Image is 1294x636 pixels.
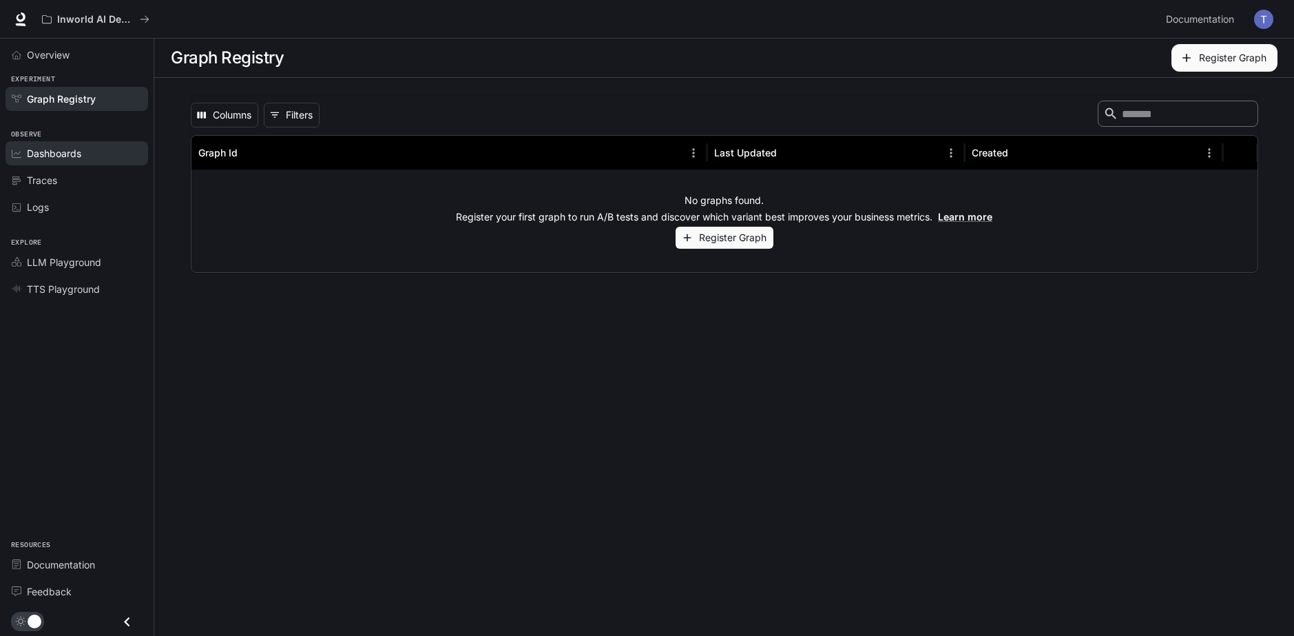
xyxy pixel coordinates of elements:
a: Documentation [6,553,148,577]
a: Learn more [938,211,992,223]
span: TTS Playground [27,282,100,296]
span: LLM Playground [27,255,101,269]
span: Dark mode toggle [28,613,41,628]
a: Traces [6,168,148,192]
p: No graphs found. [685,194,764,207]
button: Menu [941,143,961,163]
span: Graph Registry [27,92,96,106]
a: Graph Registry [6,87,148,111]
button: User avatar [1250,6,1277,33]
span: Overview [27,48,70,62]
p: Register your first graph to run A/B tests and discover which variant best improves your business... [456,210,992,224]
span: Feedback [27,584,72,599]
div: Search [1098,101,1258,130]
button: Sort [778,143,799,163]
span: Dashboards [27,146,81,161]
img: User avatar [1254,10,1273,29]
button: Sort [239,143,260,163]
p: Inworld AI Demos [57,14,134,25]
span: Documentation [1166,11,1234,28]
button: Register Graph [676,227,773,249]
button: Show filters [264,103,320,127]
span: Documentation [27,557,95,572]
span: Traces [27,173,57,187]
a: TTS Playground [6,277,148,301]
div: Graph Id [198,147,238,158]
button: All workspaces [36,6,156,33]
div: Created [972,147,1008,158]
button: Close drawer [112,608,143,636]
a: Logs [6,195,148,219]
a: LLM Playground [6,250,148,274]
button: Register Graph [1171,44,1277,72]
a: Feedback [6,579,148,604]
a: Documentation [1160,6,1244,33]
button: Sort [1010,143,1030,163]
a: Dashboards [6,141,148,165]
button: Menu [683,143,704,163]
button: Select columns [191,103,258,127]
button: Menu [1199,143,1220,163]
a: Overview [6,43,148,67]
h1: Graph Registry [171,44,284,72]
span: Logs [27,200,49,214]
div: Last Updated [714,147,777,158]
